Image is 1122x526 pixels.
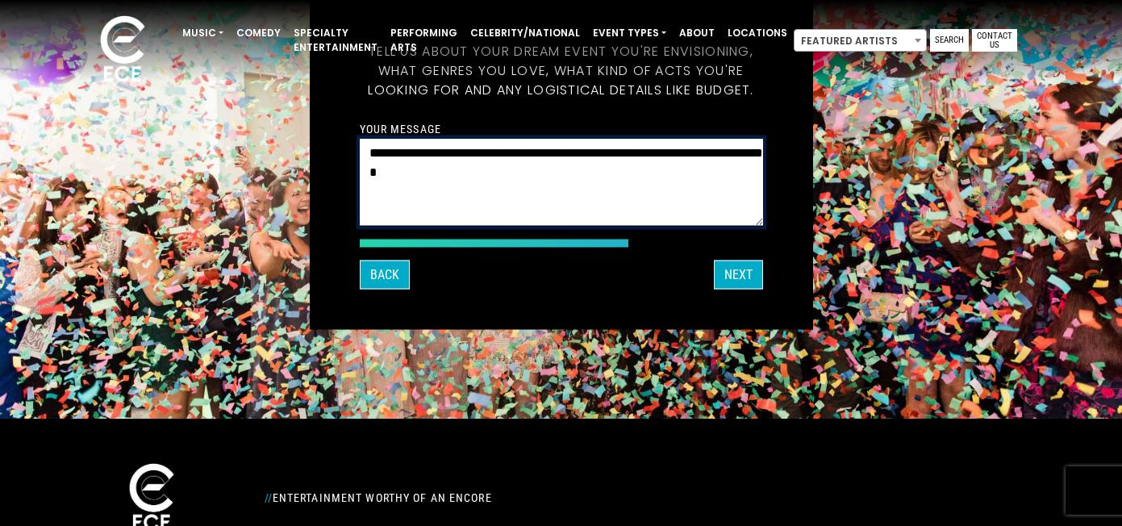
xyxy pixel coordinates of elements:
[287,19,384,61] a: Specialty Entertainment
[673,19,721,47] a: About
[586,19,673,47] a: Event Types
[230,19,287,47] a: Comedy
[360,122,441,136] label: Your message
[795,30,926,52] span: Featured Artists
[176,19,230,47] a: Music
[82,11,163,90] img: ece_new_logo_whitev2-1.png
[464,19,586,47] a: Celebrity/National
[794,29,927,52] span: Featured Artists
[930,29,969,52] a: Search
[255,485,715,511] div: Entertainment Worthy of an Encore
[972,29,1017,52] a: Contact Us
[714,261,763,290] button: Next
[721,19,794,47] a: Locations
[360,261,410,290] button: Back
[265,491,273,504] span: //
[384,19,464,61] a: Performing Arts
